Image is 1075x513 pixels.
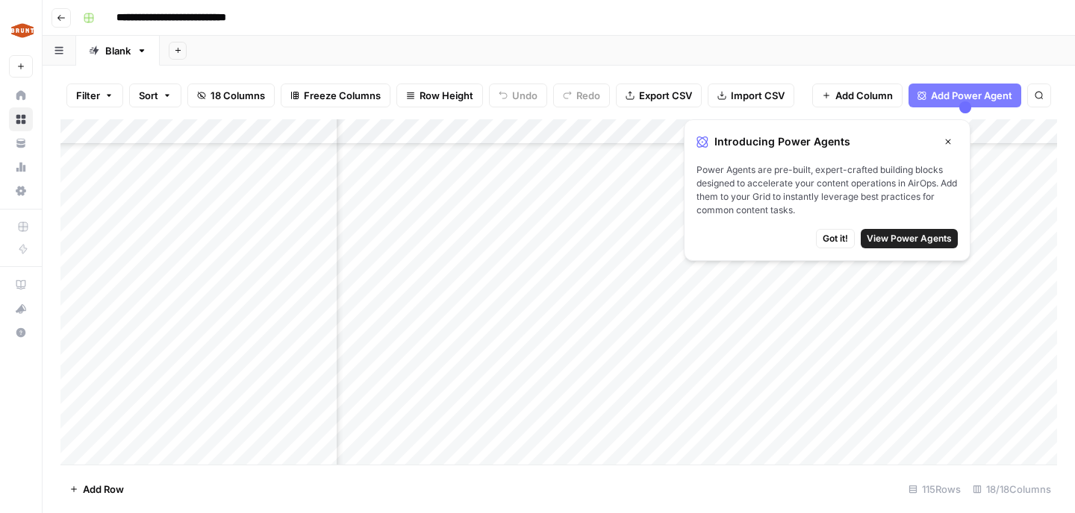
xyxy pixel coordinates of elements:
a: AirOps Academy [9,273,33,297]
div: What's new? [10,298,32,320]
div: Introducing Power Agents [697,132,958,151]
button: Import CSV [708,84,794,107]
span: Freeze Columns [304,88,381,103]
div: 18/18 Columns [967,477,1057,501]
button: Workspace: Brunt Workwear [9,12,33,49]
button: Freeze Columns [281,84,390,107]
div: 115 Rows [903,477,967,501]
button: Add Column [812,84,903,107]
span: View Power Agents [867,232,952,245]
span: Sort [139,88,158,103]
button: Got it! [816,229,855,248]
span: Export CSV [639,88,692,103]
button: Row Height [396,84,483,107]
button: What's new? [9,297,33,321]
span: Add Column [835,88,893,103]
span: 18 Columns [211,88,265,103]
span: Add Power Agent [931,88,1012,103]
span: Got it! [823,232,848,245]
a: Your Data [9,131,33,155]
button: Redo [553,84,610,107]
a: Blank [76,36,160,66]
span: Power Agents are pre-built, expert-crafted building blocks designed to accelerate your content op... [697,163,958,217]
button: Add Row [60,477,133,501]
span: Row Height [420,88,473,103]
button: Sort [129,84,181,107]
button: Undo [489,84,547,107]
span: Redo [576,88,600,103]
img: Brunt Workwear Logo [9,17,36,44]
span: Add Row [83,482,124,497]
span: Import CSV [731,88,785,103]
a: Usage [9,155,33,179]
button: View Power Agents [861,229,958,248]
span: Filter [76,88,100,103]
button: Filter [66,84,123,107]
a: Home [9,84,33,107]
button: Export CSV [616,84,702,107]
div: Blank [105,43,131,58]
a: Browse [9,107,33,131]
span: Undo [512,88,537,103]
a: Settings [9,179,33,203]
button: 18 Columns [187,84,275,107]
button: Help + Support [9,321,33,344]
button: Add Power Agent [909,84,1021,107]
